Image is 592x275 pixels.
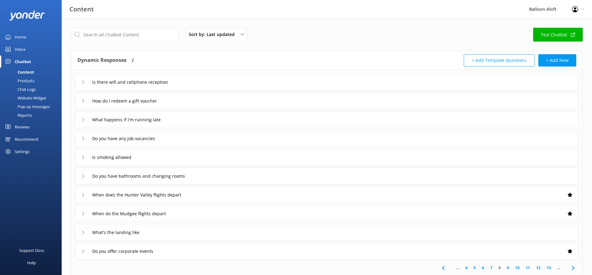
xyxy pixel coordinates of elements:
h4: Dynamic Responses [77,54,126,67]
a: 11 [523,265,533,271]
div: Reports [4,111,32,119]
a: 12 [533,265,544,271]
div: Products [4,76,34,85]
div: Chat Logs [4,85,36,94]
div: Content [4,68,34,76]
a: 4 [462,265,471,271]
button: + Add Template Questions [464,54,535,67]
a: Pop-up messages [4,102,62,111]
div: Home [15,31,26,43]
a: 8 [495,265,504,271]
div: Reviews [15,121,30,133]
a: 10 [512,265,523,271]
div: Recommend [15,133,38,145]
div: Inbox [15,43,26,55]
a: Reports [4,111,62,119]
div: Help [27,257,36,269]
div: Chatbot [15,55,31,68]
div: Settings [15,145,30,158]
span: Sort by: Last updated [189,31,238,38]
div: Website Widget [4,94,46,102]
span: ... [453,265,462,271]
a: Products [4,76,62,85]
a: 6 [479,265,487,271]
img: yonder-white-logo.png [9,10,45,21]
a: Chat Logs [4,85,62,94]
a: Content [4,68,62,76]
a: Test Chatbot [533,28,583,42]
h3: Content [69,4,94,14]
a: 7 [487,265,495,271]
a: 13 [544,265,554,271]
span: ... [554,265,563,271]
div: Support Docs [19,244,44,257]
a: Website Widget [4,94,62,102]
a: 9 [504,265,512,271]
a: 5 [471,265,479,271]
input: Search all Chatbot Content [71,28,179,42]
div: Pop-up messages [4,102,50,111]
button: + Add New [538,54,576,67]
